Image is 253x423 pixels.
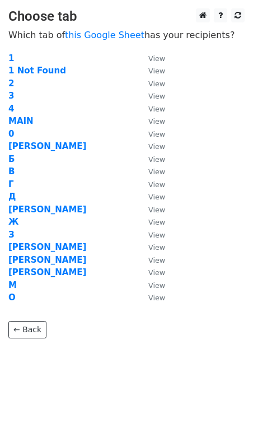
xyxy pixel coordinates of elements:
a: View [137,179,165,189]
a: View [137,217,165,227]
a: this Google Sheet [65,30,144,40]
a: М [8,280,17,290]
a: 2 [8,78,14,89]
a: View [137,78,165,89]
a: View [137,267,165,277]
small: View [148,105,165,113]
a: View [137,230,165,240]
p: Which tab of has your recipients? [8,29,245,41]
small: View [148,206,165,214]
a: View [137,204,165,215]
a: Б [8,154,15,164]
a: MAIN [8,116,34,126]
a: 1 Not Found [8,66,66,76]
a: [PERSON_NAME] [8,204,86,215]
a: View [137,116,165,126]
a: View [137,104,165,114]
small: View [148,130,165,138]
small: View [148,294,165,302]
a: [PERSON_NAME] [8,141,86,151]
a: View [137,166,165,176]
a: Д [8,192,16,202]
a: 4 [8,104,14,114]
a: View [137,91,165,101]
a: ← Back [8,321,46,338]
small: View [148,281,165,290]
a: View [137,242,165,252]
a: View [137,255,165,265]
small: View [148,180,165,189]
small: View [148,168,165,176]
a: View [137,154,165,164]
small: View [148,117,165,125]
small: View [148,256,165,264]
a: [PERSON_NAME] [8,242,86,252]
a: View [137,141,165,151]
a: В [8,166,15,176]
a: 3 [8,91,14,101]
h3: Choose tab [8,8,245,25]
a: [PERSON_NAME] [8,267,86,277]
a: View [137,292,165,303]
small: View [148,268,165,277]
small: View [148,54,165,63]
small: View [148,155,165,164]
a: З [8,230,15,240]
a: View [137,66,165,76]
small: View [148,142,165,151]
small: View [148,193,165,201]
a: 1 [8,53,14,63]
a: 0 [8,129,14,139]
small: View [148,218,165,226]
a: Г [8,179,14,189]
a: Ж [8,217,18,227]
a: [PERSON_NAME] [8,255,86,265]
a: View [137,53,165,63]
small: View [148,67,165,75]
a: View [137,129,165,139]
small: View [148,92,165,100]
a: О [8,292,16,303]
small: View [148,243,165,252]
a: View [137,192,165,202]
small: View [148,231,165,239]
a: View [137,280,165,290]
small: View [148,80,165,88]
